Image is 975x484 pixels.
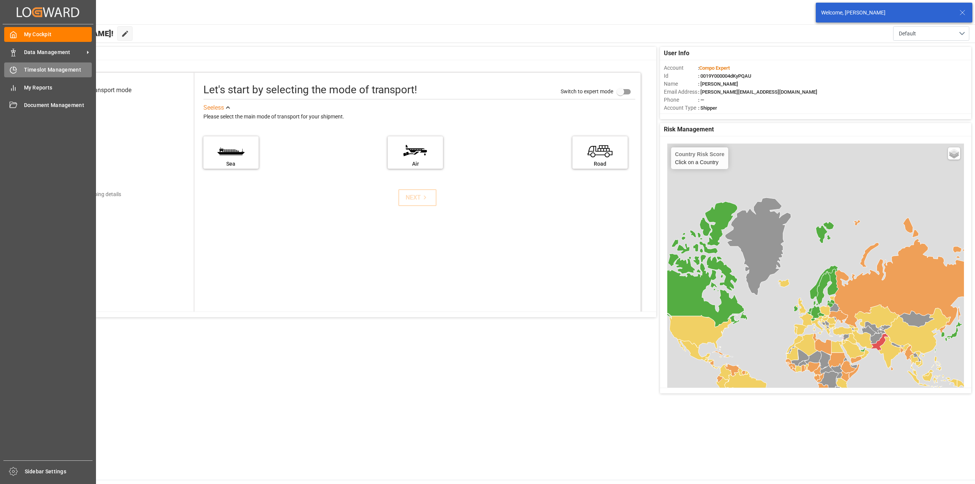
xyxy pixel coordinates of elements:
[207,160,255,168] div: Sea
[821,9,952,17] div: Welcome, [PERSON_NAME]
[698,65,730,71] span: :
[25,468,93,476] span: Sidebar Settings
[899,30,916,38] span: Default
[4,27,92,42] a: My Cockpit
[203,103,224,112] div: See less
[664,104,698,112] span: Account Type
[24,84,92,92] span: My Reports
[24,101,92,109] span: Document Management
[698,105,717,111] span: : Shipper
[664,64,698,72] span: Account
[4,62,92,77] a: Timeslot Management
[398,189,436,206] button: NEXT
[72,86,131,95] div: Select transport mode
[561,88,613,94] span: Switch to expert mode
[664,125,714,134] span: Risk Management
[675,151,724,165] div: Click on a Country
[699,65,730,71] span: Compo Expert
[698,81,738,87] span: : [PERSON_NAME]
[948,147,960,160] a: Layers
[664,88,698,96] span: Email Address
[24,30,92,38] span: My Cockpit
[576,160,624,168] div: Road
[24,66,92,74] span: Timeslot Management
[392,160,439,168] div: Air
[675,151,724,157] h4: Country Risk Score
[664,96,698,104] span: Phone
[4,80,92,95] a: My Reports
[664,49,689,58] span: User Info
[664,72,698,80] span: Id
[24,48,84,56] span: Data Management
[406,193,429,202] div: NEXT
[203,112,635,121] div: Please select the main mode of transport for your shipment.
[893,26,969,41] button: open menu
[4,98,92,113] a: Document Management
[74,190,121,198] div: Add shipping details
[698,97,704,103] span: : —
[698,89,817,95] span: : [PERSON_NAME][EMAIL_ADDRESS][DOMAIN_NAME]
[203,82,417,98] div: Let's start by selecting the mode of transport!
[664,80,698,88] span: Name
[698,73,751,79] span: : 0019Y000004dKyPQAU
